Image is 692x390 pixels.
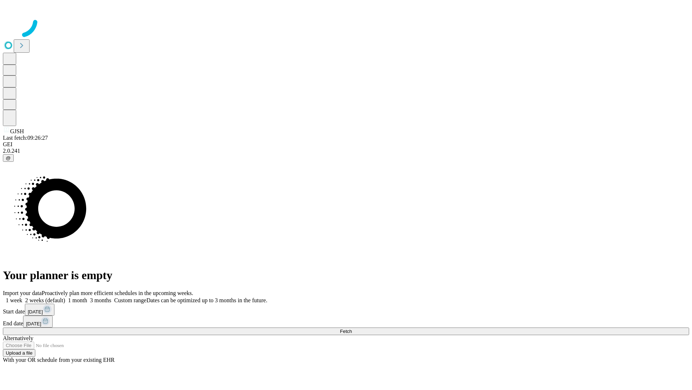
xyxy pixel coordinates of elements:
[26,321,41,326] span: [DATE]
[3,154,14,162] button: @
[25,304,54,316] button: [DATE]
[3,135,48,141] span: Last fetch: 09:26:27
[146,297,267,303] span: Dates can be optimized up to 3 months in the future.
[90,297,111,303] span: 3 months
[114,297,146,303] span: Custom range
[3,349,35,357] button: Upload a file
[23,316,53,328] button: [DATE]
[25,297,65,303] span: 2 weeks (default)
[3,290,42,296] span: Import your data
[3,304,689,316] div: Start date
[3,316,689,328] div: End date
[3,148,689,154] div: 2.0.241
[6,155,11,161] span: @
[3,357,115,363] span: With your OR schedule from your existing EHR
[340,329,352,334] span: Fetch
[42,290,193,296] span: Proactively plan more efficient schedules in the upcoming weeks.
[10,128,24,134] span: GJSH
[68,297,87,303] span: 1 month
[3,141,689,148] div: GEI
[3,269,689,282] h1: Your planner is empty
[28,309,43,315] span: [DATE]
[6,297,22,303] span: 1 week
[3,328,689,335] button: Fetch
[3,335,33,341] span: Alternatively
